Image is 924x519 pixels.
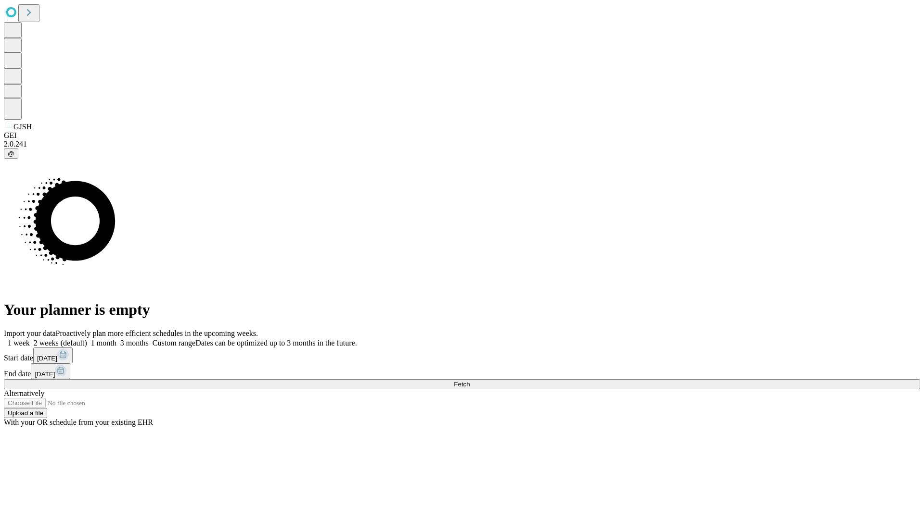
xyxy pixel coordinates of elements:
span: GJSH [13,123,32,131]
span: Custom range [153,339,195,347]
span: [DATE] [35,371,55,378]
div: GEI [4,131,920,140]
span: With your OR schedule from your existing EHR [4,418,153,426]
button: Upload a file [4,408,47,418]
span: Fetch [454,381,470,388]
div: 2.0.241 [4,140,920,148]
span: Alternatively [4,389,44,397]
button: [DATE] [31,363,70,379]
button: @ [4,148,18,159]
span: 1 week [8,339,30,347]
span: Proactively plan more efficient schedules in the upcoming weeks. [56,329,258,337]
span: Dates can be optimized up to 3 months in the future. [195,339,357,347]
span: Import your data [4,329,56,337]
button: Fetch [4,379,920,389]
span: 3 months [120,339,149,347]
span: 2 weeks (default) [34,339,87,347]
button: [DATE] [33,347,73,363]
span: [DATE] [37,355,57,362]
div: Start date [4,347,920,363]
span: @ [8,150,14,157]
div: End date [4,363,920,379]
span: 1 month [91,339,116,347]
h1: Your planner is empty [4,301,920,319]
